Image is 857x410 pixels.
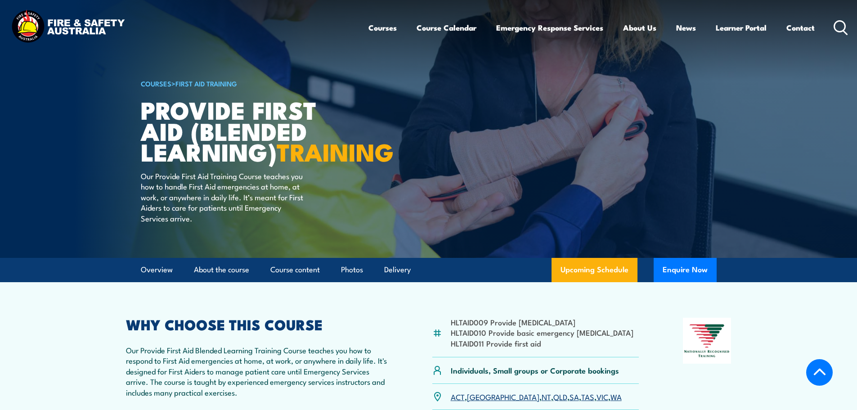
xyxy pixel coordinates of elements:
a: Upcoming Schedule [552,258,637,282]
a: Course content [270,258,320,282]
li: HLTAID010 Provide basic emergency [MEDICAL_DATA] [451,327,633,338]
button: Enquire Now [654,258,717,282]
h6: > [141,78,363,89]
a: Learner Portal [716,16,767,40]
a: About Us [623,16,656,40]
p: , , , , , , , [451,392,622,402]
a: News [676,16,696,40]
a: WA [610,391,622,402]
img: Nationally Recognised Training logo. [683,318,731,364]
a: Photos [341,258,363,282]
a: COURSES [141,78,171,88]
a: Course Calendar [417,16,476,40]
a: SA [570,391,579,402]
h1: Provide First Aid (Blended Learning) [141,99,363,162]
a: About the course [194,258,249,282]
p: Individuals, Small groups or Corporate bookings [451,365,619,375]
li: HLTAID011 Provide first aid [451,338,633,348]
a: TAS [581,391,594,402]
a: QLD [553,391,567,402]
a: Contact [786,16,815,40]
strong: TRAINING [277,132,394,170]
a: VIC [597,391,608,402]
a: [GEOGRAPHIC_DATA] [467,391,539,402]
a: NT [542,391,551,402]
p: Our Provide First Aid Blended Learning Training Course teaches you how to respond to First Aid em... [126,345,389,397]
a: Delivery [384,258,411,282]
a: First Aid Training [175,78,237,88]
a: Emergency Response Services [496,16,603,40]
p: Our Provide First Aid Training Course teaches you how to handle First Aid emergencies at home, at... [141,171,305,223]
a: Courses [368,16,397,40]
a: Overview [141,258,173,282]
li: HLTAID009 Provide [MEDICAL_DATA] [451,317,633,327]
a: ACT [451,391,465,402]
h2: WHY CHOOSE THIS COURSE [126,318,389,330]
